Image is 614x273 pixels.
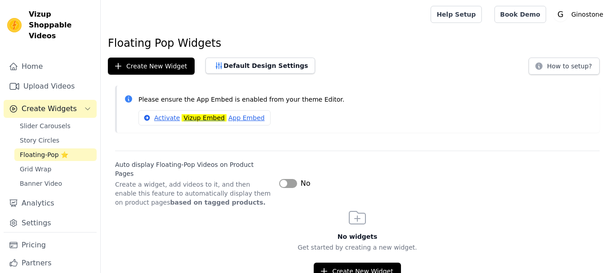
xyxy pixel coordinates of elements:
[205,58,315,74] button: Default Design Settings
[20,150,68,159] span: Floating-Pop ⭐
[4,236,97,254] a: Pricing
[108,58,195,75] button: Create New Widget
[182,114,227,121] mark: Vizup Embed
[4,100,97,118] button: Create Widgets
[301,178,311,189] span: No
[553,6,607,22] button: G Ginostone
[101,243,614,252] p: Get started by creating a new widget.
[101,232,614,241] h3: No widgets
[279,178,311,189] button: No
[4,194,97,212] a: Analytics
[568,6,607,22] p: Ginostone
[108,36,607,50] h1: Floating Pop Widgets
[14,134,97,147] a: Story Circles
[22,103,77,114] span: Create Widgets
[4,58,97,76] a: Home
[529,58,600,75] button: How to setup?
[557,10,563,19] text: G
[431,6,481,23] a: Help Setup
[4,214,97,232] a: Settings
[20,165,51,174] span: Grid Wrap
[4,254,97,272] a: Partners
[529,64,600,72] a: How to setup?
[115,180,272,207] p: Create a widget, add videos to it, and then enable this feature to automatically display them on ...
[14,163,97,175] a: Grid Wrap
[20,136,59,145] span: Story Circles
[14,177,97,190] a: Banner Video
[29,9,93,41] span: Vizup Shoppable Videos
[14,148,97,161] a: Floating-Pop ⭐
[20,121,71,130] span: Slider Carousels
[14,120,97,132] a: Slider Carousels
[20,179,62,188] span: Banner Video
[170,199,265,206] strong: based on tagged products.
[494,6,546,23] a: Book Demo
[115,160,272,178] label: Auto display Floating-Pop Videos on Product Pages
[4,77,97,95] a: Upload Videos
[138,94,592,105] p: Please ensure the App Embed is enabled from your theme Editor.
[7,18,22,32] img: Vizup
[138,110,271,125] a: ActivateVizup EmbedApp Embed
